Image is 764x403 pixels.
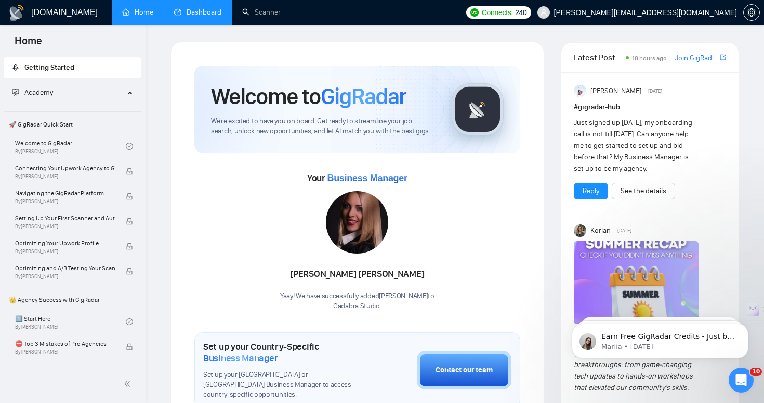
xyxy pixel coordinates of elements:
[15,310,126,333] a: 1️⃣ Start HereBy[PERSON_NAME]
[452,83,504,135] img: gigradar-logo.png
[556,302,764,375] iframe: Intercom notifications message
[12,89,19,96] span: fund-projection-screen
[126,168,133,175] span: lock
[729,368,754,393] iframe: Intercom live chat
[574,85,586,97] img: Anisuzzaman Khan
[574,102,726,113] h1: # gigradar-hub
[574,117,696,174] div: Just signed up [DATE], my onboarding call is not till [DATE]. Can anyone help me to get started t...
[24,63,74,72] span: Getting Started
[15,173,115,180] span: By [PERSON_NAME]
[15,349,115,355] span: By [PERSON_NAME]
[15,135,126,158] a: Welcome to GigRadarBy[PERSON_NAME]
[126,268,133,275] span: lock
[5,114,140,135] span: 🚀 GigRadar Quick Start
[750,368,762,376] span: 10
[515,7,526,18] span: 240
[15,363,115,374] span: 🌚 Rookie Traps for New Agencies
[574,224,586,237] img: Korlan
[203,370,365,400] span: Set up your [GEOGRAPHIC_DATA] or [GEOGRAPHIC_DATA] Business Manager to access country-specific op...
[648,86,662,96] span: [DATE]
[124,379,134,389] span: double-left
[126,143,133,150] span: check-circle
[211,82,406,110] h1: Welcome to
[436,364,493,376] div: Contact our team
[15,198,115,205] span: By [PERSON_NAME]
[174,8,221,17] a: dashboardDashboard
[540,9,547,16] span: user
[4,57,141,78] li: Getting Started
[211,117,435,136] span: We're excited to have you on board. Get ready to streamline your job search, unlock new opportuni...
[15,163,115,173] span: Connecting Your Upwork Agency to GigRadar
[122,8,153,17] a: homeHome
[126,243,133,250] span: lock
[621,185,666,197] a: See the details
[8,5,25,21] img: logo
[675,53,718,64] a: Join GigRadar Slack Community
[242,8,281,17] a: searchScanner
[307,172,407,184] span: Your
[126,318,133,325] span: check-circle
[632,55,667,62] span: 18 hours ago
[24,88,53,97] span: Academy
[15,238,115,248] span: Optimizing Your Upwork Profile
[612,183,675,199] button: See the details
[590,85,641,97] span: [PERSON_NAME]
[15,338,115,349] span: ⛔ Top 3 Mistakes of Pro Agencies
[15,188,115,198] span: Navigating the GigRadar Platform
[743,4,760,21] button: setting
[720,53,726,61] span: export
[617,226,631,235] span: [DATE]
[590,225,611,236] span: Korlan
[15,273,115,280] span: By [PERSON_NAME]
[12,64,19,71] span: rocket
[417,351,511,389] button: Contact our team
[203,341,365,364] h1: Set up your Country-Specific
[574,51,623,64] span: Latest Posts from the GigRadar Community
[327,173,407,183] span: Business Manager
[482,7,513,18] span: Connects:
[470,8,479,17] img: upwork-logo.png
[203,352,278,364] span: Business Manager
[280,301,434,311] p: Cadabra Studio .
[126,343,133,350] span: lock
[15,213,115,223] span: Setting Up Your First Scanner and Auto-Bidder
[15,248,115,255] span: By [PERSON_NAME]
[743,8,760,17] a: setting
[280,266,434,283] div: [PERSON_NAME] [PERSON_NAME]
[720,53,726,62] a: export
[6,33,50,55] span: Home
[321,82,406,110] span: GigRadar
[126,218,133,225] span: lock
[583,185,599,197] a: Reply
[574,183,608,199] button: Reply
[126,193,133,200] span: lock
[280,292,434,311] div: Yaay! We have successfully added [PERSON_NAME] to
[326,191,388,254] img: 1687098702249-120.jpg
[574,241,699,324] img: F09CV3P1UE7-Summer%20recap.png
[15,223,115,230] span: By [PERSON_NAME]
[5,289,140,310] span: 👑 Agency Success with GigRadar
[15,263,115,273] span: Optimizing and A/B Testing Your Scanner for Better Results
[12,88,53,97] span: Academy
